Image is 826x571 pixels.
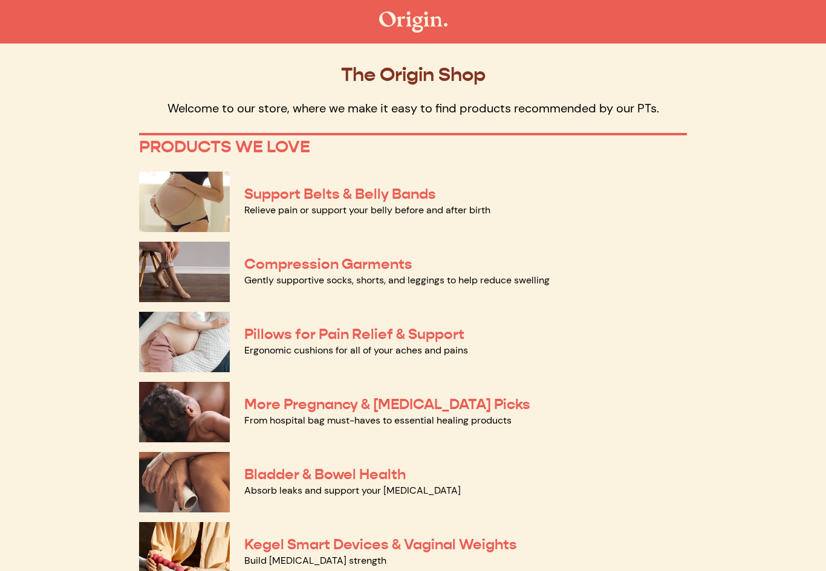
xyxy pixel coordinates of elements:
img: Pillows for Pain Relief & Support [139,312,230,372]
img: More Pregnancy & Postpartum Picks [139,382,230,442]
a: Pillows for Pain Relief & Support [244,325,464,343]
a: Support Belts & Belly Bands [244,185,436,203]
img: Bladder & Bowel Health [139,452,230,512]
a: Ergonomic cushions for all of your aches and pains [244,344,468,356]
a: Relieve pain or support your belly before and after birth [244,204,490,216]
p: PRODUCTS WE LOVE [139,137,687,157]
a: Gently supportive socks, shorts, and leggings to help reduce swelling [244,274,550,286]
img: Support Belts & Belly Bands [139,172,230,232]
a: More Pregnancy & [MEDICAL_DATA] Picks [244,395,530,413]
a: Kegel Smart Devices & Vaginal Weights [244,535,517,553]
img: Compression Garments [139,242,230,302]
a: Build [MEDICAL_DATA] strength [244,554,386,567]
a: From hospital bag must-haves to essential healing products [244,414,512,427]
a: Bladder & Bowel Health [244,465,406,483]
a: Absorb leaks and support your [MEDICAL_DATA] [244,484,461,497]
p: The Origin Shop [139,63,687,86]
img: The Origin Shop [379,11,447,33]
p: Welcome to our store, where we make it easy to find products recommended by our PTs. [139,100,687,116]
a: Compression Garments [244,255,412,273]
